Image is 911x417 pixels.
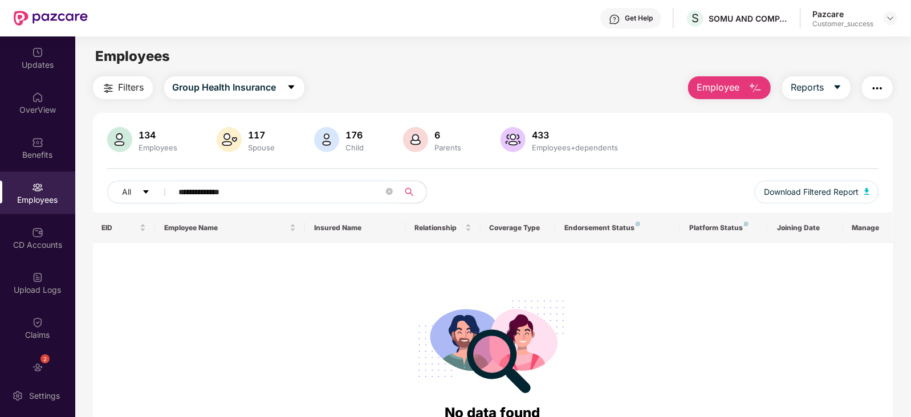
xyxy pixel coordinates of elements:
span: close-circle [386,188,393,195]
div: Spouse [246,143,278,152]
div: Parents [433,143,464,152]
img: svg+xml;base64,PHN2ZyBpZD0iQ0RfQWNjb3VudHMiIGRhdGEtbmFtZT0iQ0QgQWNjb3VudHMiIHhtbG5zPSJodHRwOi8vd3... [32,227,43,238]
div: 2 [40,354,50,363]
div: Employees [137,143,180,152]
div: 134 [137,129,180,141]
img: svg+xml;base64,PHN2ZyB4bWxucz0iaHR0cDovL3d3dy53My5vcmcvMjAwMC9zdmciIHdpZHRoPSIyODgiIGhlaWdodD0iMj... [410,287,575,402]
div: SOMU AND COMPANY [709,13,788,24]
div: 117 [246,129,278,141]
span: Relationship [414,223,463,232]
button: Group Health Insurancecaret-down [164,76,304,99]
th: Coverage Type [481,212,556,243]
img: svg+xml;base64,PHN2ZyBpZD0iQ2xhaW0iIHhtbG5zPSJodHRwOi8vd3d3LnczLm9yZy8yMDAwL3N2ZyIgd2lkdGg9IjIwIi... [32,317,43,328]
img: svg+xml;base64,PHN2ZyB4bWxucz0iaHR0cDovL3d3dy53My5vcmcvMjAwMC9zdmciIHdpZHRoPSI4IiBoZWlnaHQ9IjgiIH... [744,222,749,226]
button: search [398,181,427,203]
img: svg+xml;base64,PHN2ZyB4bWxucz0iaHR0cDovL3d3dy53My5vcmcvMjAwMC9zdmciIHhtbG5zOnhsaW5rPSJodHRwOi8vd3... [314,127,339,152]
span: caret-down [287,83,296,93]
div: Platform Status [689,223,759,232]
span: Employee [697,80,739,95]
img: svg+xml;base64,PHN2ZyBpZD0iQmVuZWZpdHMiIHhtbG5zPSJodHRwOi8vd3d3LnczLm9yZy8yMDAwL3N2ZyIgd2lkdGg9Ij... [32,137,43,148]
img: svg+xml;base64,PHN2ZyB4bWxucz0iaHR0cDovL3d3dy53My5vcmcvMjAwMC9zdmciIHdpZHRoPSIyNCIgaGVpZ2h0PSIyNC... [871,81,884,95]
th: Relationship [405,212,481,243]
img: svg+xml;base64,PHN2ZyB4bWxucz0iaHR0cDovL3d3dy53My5vcmcvMjAwMC9zdmciIHdpZHRoPSIyNCIgaGVpZ2h0PSIyNC... [101,81,115,95]
th: EID [93,212,156,243]
span: S [692,11,699,25]
img: svg+xml;base64,PHN2ZyBpZD0iVXBsb2FkX0xvZ3MiIGRhdGEtbmFtZT0iVXBsb2FkIExvZ3MiIHhtbG5zPSJodHRwOi8vd3... [32,272,43,283]
button: Download Filtered Report [755,181,879,203]
div: Endorsement Status [564,223,671,232]
img: svg+xml;base64,PHN2ZyBpZD0iRW5kb3JzZW1lbnRzIiB4bWxucz0iaHR0cDovL3d3dy53My5vcmcvMjAwMC9zdmciIHdpZH... [32,362,43,373]
div: 433 [530,129,621,141]
span: All [123,186,132,198]
div: Child [344,143,367,152]
img: svg+xml;base64,PHN2ZyB4bWxucz0iaHR0cDovL3d3dy53My5vcmcvMjAwMC9zdmciIHhtbG5zOnhsaW5rPSJodHRwOi8vd3... [403,127,428,152]
button: Allcaret-down [107,181,177,203]
img: svg+xml;base64,PHN2ZyBpZD0iU2V0dGluZy0yMHgyMCIgeG1sbnM9Imh0dHA6Ly93d3cudzMub3JnLzIwMDAvc3ZnIiB3aW... [12,390,23,402]
span: search [398,187,421,197]
th: Manage [843,212,893,243]
div: Customer_success [812,19,873,28]
img: svg+xml;base64,PHN2ZyB4bWxucz0iaHR0cDovL3d3dy53My5vcmcvMjAwMC9zdmciIHdpZHRoPSI4IiBoZWlnaHQ9IjgiIH... [636,222,640,226]
div: Pazcare [812,9,873,19]
span: Reports [791,80,824,95]
th: Employee Name [155,212,305,243]
span: Download Filtered Report [764,186,859,198]
img: svg+xml;base64,PHN2ZyBpZD0iVXBkYXRlZCIgeG1sbnM9Imh0dHA6Ly93d3cudzMub3JnLzIwMDAvc3ZnIiB3aWR0aD0iMj... [32,47,43,58]
img: svg+xml;base64,PHN2ZyB4bWxucz0iaHR0cDovL3d3dy53My5vcmcvMjAwMC9zdmciIHhtbG5zOnhsaW5rPSJodHRwOi8vd3... [749,81,762,95]
span: Group Health Insurance [173,80,276,95]
span: Employees [95,48,170,64]
div: Get Help [625,14,653,23]
div: 176 [344,129,367,141]
div: 6 [433,129,464,141]
span: Filters [119,80,144,95]
div: Employees+dependents [530,143,621,152]
span: close-circle [386,187,393,198]
span: Employee Name [164,223,287,232]
button: Filters [93,76,153,99]
button: Employee [688,76,771,99]
th: Insured Name [305,212,405,243]
img: svg+xml;base64,PHN2ZyB4bWxucz0iaHR0cDovL3d3dy53My5vcmcvMjAwMC9zdmciIHhtbG5zOnhsaW5rPSJodHRwOi8vd3... [864,188,870,195]
img: svg+xml;base64,PHN2ZyBpZD0iRHJvcGRvd24tMzJ4MzIiIHhtbG5zPSJodHRwOi8vd3d3LnczLm9yZy8yMDAwL3N2ZyIgd2... [886,14,895,23]
th: Joining Date [768,212,843,243]
img: New Pazcare Logo [14,11,88,26]
span: caret-down [142,188,150,197]
span: caret-down [833,83,842,93]
button: Reportscaret-down [782,76,851,99]
img: svg+xml;base64,PHN2ZyBpZD0iSGVscC0zMngzMiIgeG1sbnM9Imh0dHA6Ly93d3cudzMub3JnLzIwMDAvc3ZnIiB3aWR0aD... [609,14,620,25]
img: svg+xml;base64,PHN2ZyB4bWxucz0iaHR0cDovL3d3dy53My5vcmcvMjAwMC9zdmciIHhtbG5zOnhsaW5rPSJodHRwOi8vd3... [501,127,526,152]
img: svg+xml;base64,PHN2ZyB4bWxucz0iaHR0cDovL3d3dy53My5vcmcvMjAwMC9zdmciIHhtbG5zOnhsaW5rPSJodHRwOi8vd3... [107,127,132,152]
span: EID [102,223,138,232]
img: svg+xml;base64,PHN2ZyB4bWxucz0iaHR0cDovL3d3dy53My5vcmcvMjAwMC9zdmciIHhtbG5zOnhsaW5rPSJodHRwOi8vd3... [217,127,242,152]
div: Settings [26,390,63,402]
img: svg+xml;base64,PHN2ZyBpZD0iSG9tZSIgeG1sbnM9Imh0dHA6Ly93d3cudzMub3JnLzIwMDAvc3ZnIiB3aWR0aD0iMjAiIG... [32,92,43,103]
img: svg+xml;base64,PHN2ZyBpZD0iRW1wbG95ZWVzIiB4bWxucz0iaHR0cDovL3d3dy53My5vcmcvMjAwMC9zdmciIHdpZHRoPS... [32,182,43,193]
